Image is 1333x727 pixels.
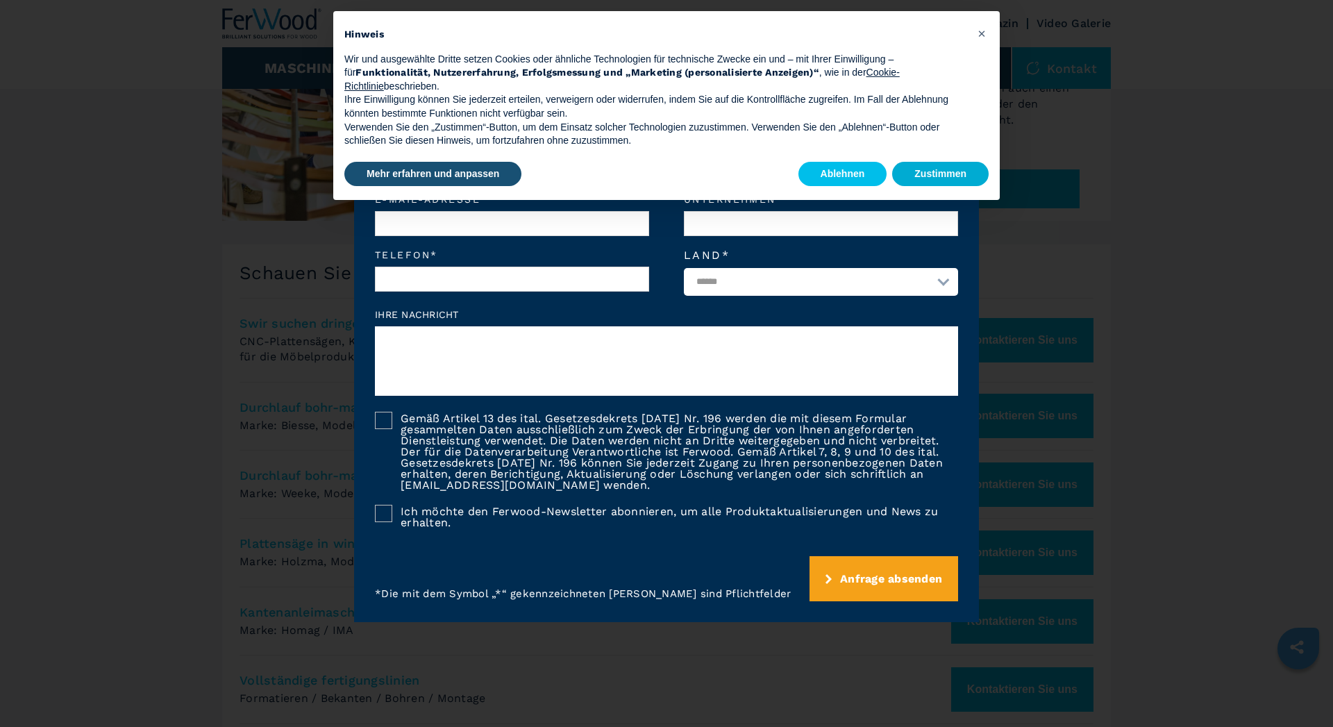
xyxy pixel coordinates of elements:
input: E-Mail-Adresse* [375,211,649,236]
a: Cookie-Richtlinie [344,67,900,92]
label: Ich möchte den Ferwood-Newsletter abonnieren, um alle Produktaktualisierungen und News zu erhalten. [392,505,958,528]
span: × [978,25,986,42]
p: Ihre Einwilligung können Sie jederzeit erteilen, verweigern oder widerrufen, indem Sie auf die Ko... [344,93,966,120]
p: Wir und ausgewählte Dritte setzen Cookies oder ähnliche Technologien für technische Zwecke ein un... [344,53,966,94]
input: Unternehmen* [684,211,958,236]
button: Ablehnen [798,162,887,187]
label: Land [684,250,958,261]
button: Schließen Sie diesen Hinweis [971,22,993,44]
span: Anfrage absenden [840,572,942,585]
em: Telefon [375,250,649,260]
h2: Hinweis [344,28,966,42]
button: Zustimmen [892,162,989,187]
strong: Funktionalität, Nutzererfahrung, Erfolgsmessung und „Marketing (personalisierte Anzeigen)“ [355,67,819,78]
input: Telefon* [375,267,649,292]
button: Mehr erfahren und anpassen [344,162,521,187]
label: Ihre Nachricht [375,310,958,319]
button: submit-button [810,556,958,601]
p: * Die mit dem Symbol „*“ gekennzeichneten [PERSON_NAME] sind Pflichtfelder [375,587,791,601]
label: Gemäß Artikel 13 des ital. Gesetzesdekrets [DATE] Nr. 196 werden die mit diesem Formular gesammel... [392,412,958,491]
p: Verwenden Sie den „Zustimmen“-Button, um dem Einsatz solcher Technologien zuzustimmen. Verwenden ... [344,121,966,148]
